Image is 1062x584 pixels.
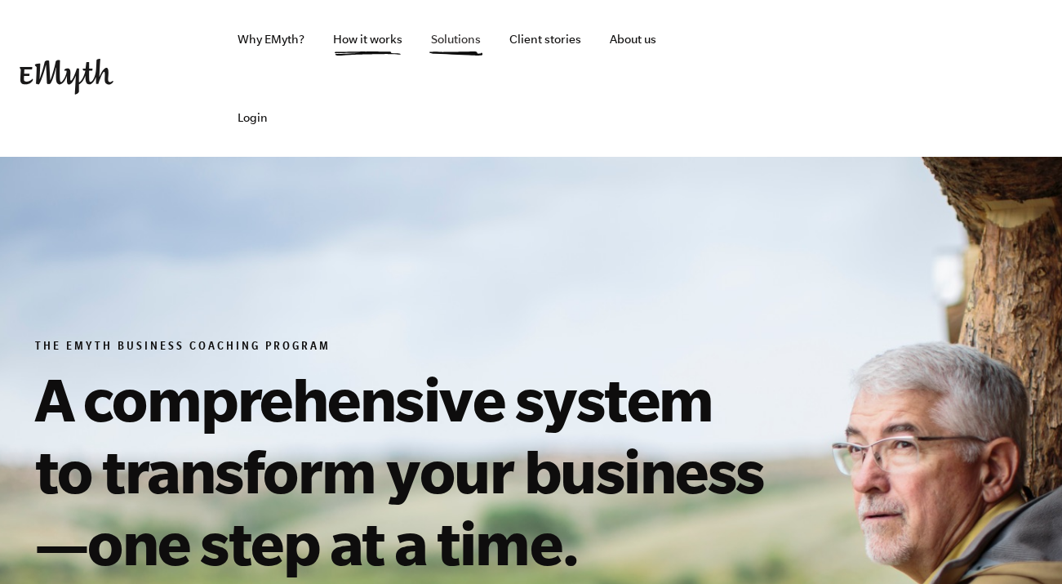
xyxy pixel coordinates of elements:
iframe: Chat Widget [980,506,1062,584]
h6: The EMyth Business Coaching Program [35,340,780,356]
iframe: Embedded CTA [871,60,1042,96]
img: EMyth [20,59,113,95]
a: Login [224,78,281,157]
iframe: Embedded CTA [691,60,863,96]
h1: A comprehensive system to transform your business—one step at a time. [35,363,780,578]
